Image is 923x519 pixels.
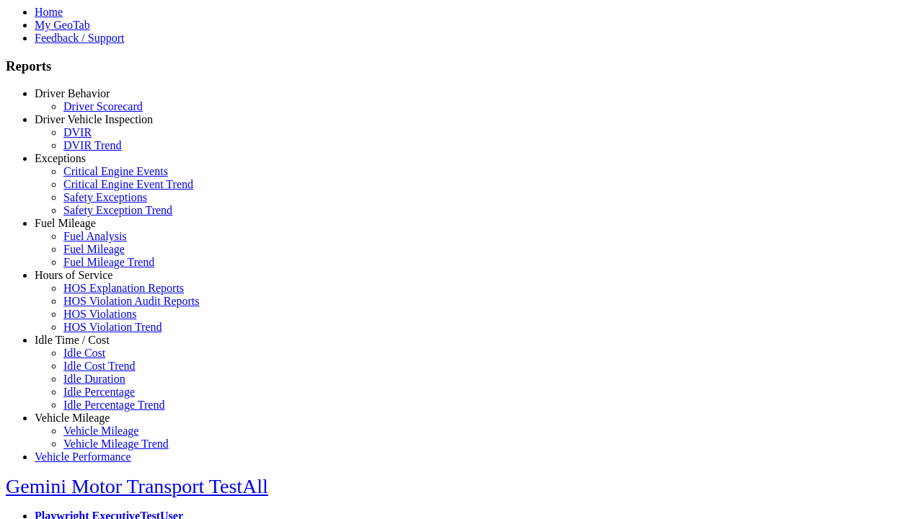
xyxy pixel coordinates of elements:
a: DVIR Trend [63,139,121,151]
a: HOS Violation Trend [63,321,162,333]
a: Gemini Motor Transport TestAll [6,475,268,497]
a: Vehicle Performance [35,451,131,463]
a: Home [35,6,63,18]
a: Hours of Service [35,269,112,281]
a: Safety Exceptions [63,191,147,203]
a: DVIR [63,126,92,138]
a: Fuel Analysis [63,230,127,242]
h3: Reports [6,58,917,74]
a: Fuel Mileage Trend [63,256,154,268]
a: Safety Exception Trend [63,204,172,216]
a: Exceptions [35,152,86,164]
a: Fuel Mileage [63,243,125,255]
a: Idle Duration [63,373,125,385]
a: HOS Explanation Reports [63,282,184,294]
a: Idle Cost Trend [63,360,136,372]
a: Driver Scorecard [63,100,143,112]
a: HOS Violation Audit Reports [63,295,200,307]
a: Idle Percentage [63,386,135,398]
a: Vehicle Mileage Trend [63,438,169,450]
a: Critical Engine Events [63,165,168,177]
a: Driver Behavior [35,87,110,99]
a: Fuel Mileage [35,217,96,229]
a: Driver Vehicle Inspection [35,113,153,125]
a: Idle Percentage Trend [63,399,164,411]
a: Feedback / Support [35,32,124,44]
a: Idle Cost [63,347,105,359]
a: Idle Time / Cost [35,334,110,346]
a: Vehicle Mileage [63,425,138,437]
a: Vehicle Mileage [35,412,110,424]
a: HOS Violations [63,308,136,320]
a: Critical Engine Event Trend [63,178,193,190]
a: My GeoTab [35,19,90,31]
